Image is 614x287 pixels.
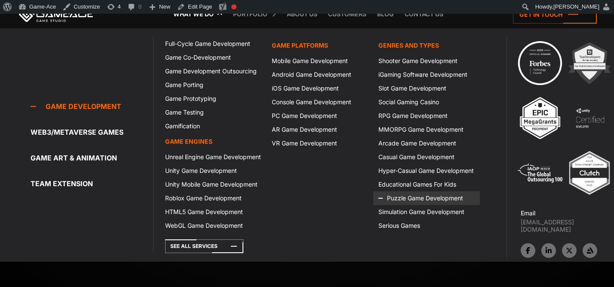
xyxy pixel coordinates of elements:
a: MMORPG Game Development [373,123,480,136]
a: Serious Games [373,219,480,233]
span: [PERSON_NAME] [553,3,599,10]
a: Puzzle Game Development [373,191,480,205]
a: VR Game Development [267,136,373,150]
a: Gamification [160,119,267,133]
a: Unity Mobile Game Development [160,178,267,191]
a: PC Game Development [267,109,373,123]
a: Game development [31,98,153,115]
img: 3 [516,94,564,142]
a: Game Development Outsourcing [160,64,267,78]
a: Roblox Game Development [160,191,267,205]
a: Game Porting [160,78,267,92]
a: Casual Game Development [373,150,480,164]
a: Slot Game Development [373,82,480,95]
img: Technology council badge program ace 2025 game ace [516,39,564,87]
a: Arcade Game Development [373,136,480,150]
a: Full-Cycle Game Development [160,37,267,51]
a: Game Art & Animation [31,149,153,166]
a: [EMAIL_ADDRESS][DOMAIN_NAME] [521,218,614,233]
a: Unity Game Development [160,164,267,178]
a: Game Prototyping [160,92,267,106]
a: Unreal Engine Game Development [160,150,267,164]
a: Game Co-Development [160,51,267,64]
a: Game Testing [160,106,267,119]
a: Game Engines [160,133,267,150]
img: 5 [516,149,564,196]
a: iGaming Software Development [373,68,480,82]
a: Team Extension [31,175,153,192]
a: Console Game Development [267,95,373,109]
a: Mobile Game Development [267,54,373,68]
img: Top ar vr development company gaming 2025 game ace [566,149,613,196]
a: HTML5 Game Development [160,205,267,219]
a: Android Game Development [267,68,373,82]
a: Hyper-Casual Game Development [373,164,480,178]
div: Focus keyphrase not set [231,4,236,9]
a: Genres and Types [373,37,480,54]
a: Game platforms [267,37,373,54]
a: AR Game Development [267,123,373,136]
a: Get in touch [513,5,597,24]
a: Shooter Game Development [373,54,480,68]
a: WebGL Game Development [160,219,267,233]
a: Social Gaming Casino [373,95,480,109]
a: Web3/Metaverse Games [31,124,153,141]
a: RPG Game Development [373,109,480,123]
a: Simulation Game Development [373,205,480,219]
img: 2 [566,39,613,87]
img: 4 [566,94,614,142]
strong: Email [521,209,535,217]
a: See All Services [165,239,243,253]
a: Educational Games For Kids [373,178,480,191]
a: iOS Game Development [267,82,373,95]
